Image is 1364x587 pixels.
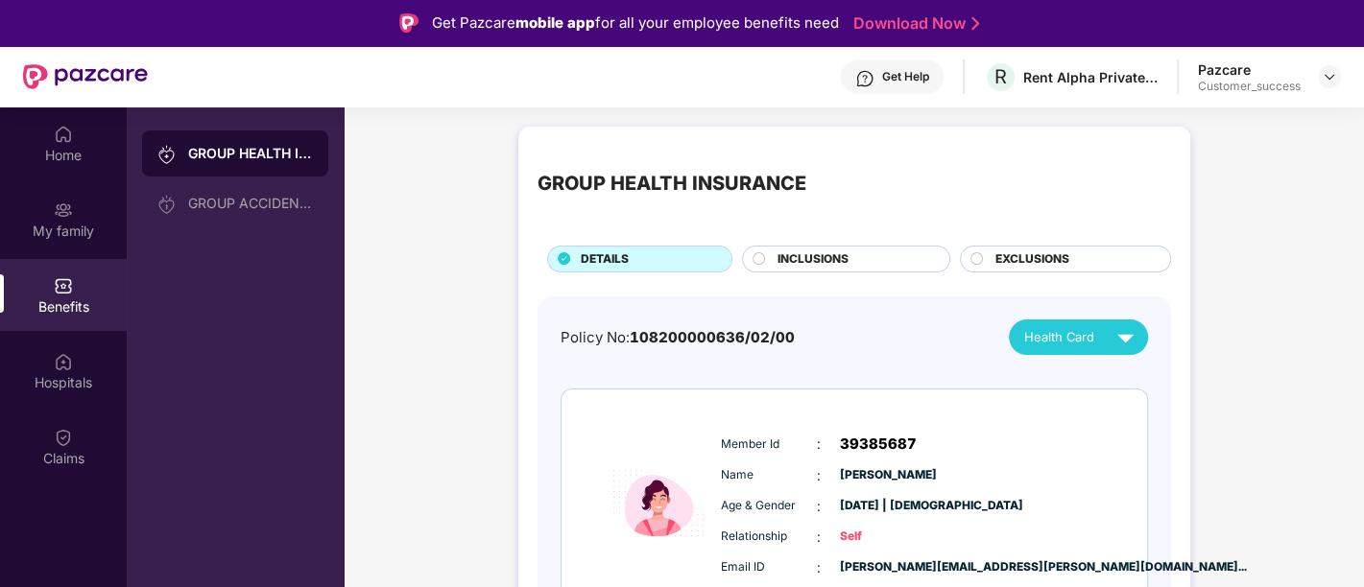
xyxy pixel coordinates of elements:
div: Rent Alpha Private Limited [1023,68,1158,86]
img: New Pazcare Logo [23,64,148,89]
strong: mobile app [515,13,595,32]
img: Stroke [971,13,979,34]
span: Member Id [721,435,817,454]
button: Health Card [1009,319,1147,355]
span: 108200000636/02/00 [630,328,795,346]
span: Relationship [721,528,817,546]
span: [PERSON_NAME] [840,466,936,484]
div: Get Pazcare for all your employee benefits need [432,12,839,35]
div: Pazcare [1198,60,1301,79]
img: svg+xml;base64,PHN2ZyB3aWR0aD0iMjAiIGhlaWdodD0iMjAiIHZpZXdCb3g9IjAgMCAyMCAyMCIgZmlsbD0ibm9uZSIgeG... [157,145,177,164]
span: 39385687 [840,433,917,456]
span: : [817,434,821,455]
img: Logo [399,13,419,33]
span: : [817,465,821,486]
img: svg+xml;base64,PHN2ZyBpZD0iQ2xhaW0iIHhtbG5zPSJodHRwOi8vd3d3LnczLm9yZy8yMDAwL3N2ZyIgd2lkdGg9IjIwIi... [54,428,73,447]
span: Email ID [721,558,817,576]
span: EXCLUSIONS [995,250,1069,269]
span: : [817,496,821,517]
div: Policy No: [561,326,795,349]
span: INCLUSIONS [778,250,849,269]
img: svg+xml;base64,PHN2ZyBpZD0iSGVscC0zMngzMiIgeG1sbnM9Imh0dHA6Ly93d3cudzMub3JnLzIwMDAvc3ZnIiB3aWR0aD... [855,69,874,88]
span: [DATE] | [DEMOGRAPHIC_DATA] [840,497,936,515]
img: svg+xml;base64,PHN2ZyB3aWR0aD0iMjAiIGhlaWdodD0iMjAiIHZpZXdCb3g9IjAgMCAyMCAyMCIgZmlsbD0ibm9uZSIgeG... [54,200,73,220]
span: DETAILS [581,250,629,269]
img: svg+xml;base64,PHN2ZyBpZD0iQmVuZWZpdHMiIHhtbG5zPSJodHRwOi8vd3d3LnczLm9yZy8yMDAwL3N2ZyIgd2lkdGg9Ij... [54,276,73,295]
div: Customer_success [1198,79,1301,94]
img: svg+xml;base64,PHN2ZyBpZD0iSG9zcGl0YWxzIiB4bWxucz0iaHR0cDovL3d3dy53My5vcmcvMjAwMC9zdmciIHdpZHRoPS... [54,352,73,371]
span: : [817,527,821,548]
span: : [817,557,821,578]
div: GROUP HEALTH INSURANCE [188,144,313,163]
img: svg+xml;base64,PHN2ZyB3aWR0aD0iMjAiIGhlaWdodD0iMjAiIHZpZXdCb3g9IjAgMCAyMCAyMCIgZmlsbD0ibm9uZSIgeG... [157,195,177,214]
span: Age & Gender [721,497,817,515]
div: GROUP ACCIDENTAL INSURANCE [188,196,313,211]
img: svg+xml;base64,PHN2ZyBpZD0iSG9tZSIgeG1sbnM9Imh0dHA6Ly93d3cudzMub3JnLzIwMDAvc3ZnIiB3aWR0aD0iMjAiIG... [54,125,73,144]
div: GROUP HEALTH INSURANCE [538,169,806,199]
span: Health Card [1024,327,1094,346]
img: svg+xml;base64,PHN2ZyB4bWxucz0iaHR0cDovL3d3dy53My5vcmcvMjAwMC9zdmciIHZpZXdCb3g9IjAgMCAyNCAyNCIgd2... [1109,320,1142,354]
span: [PERSON_NAME][EMAIL_ADDRESS][PERSON_NAME][DOMAIN_NAME]... [840,558,936,576]
span: Self [840,528,936,546]
span: Name [721,466,817,484]
a: Download Now [853,13,973,34]
img: svg+xml;base64,PHN2ZyBpZD0iRHJvcGRvd24tMzJ4MzIiIHhtbG5zPSJodHRwOi8vd3d3LnczLm9yZy8yMDAwL3N2ZyIgd2... [1322,69,1337,84]
div: Get Help [882,69,929,84]
span: R [994,65,1007,88]
img: icon [601,421,716,586]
